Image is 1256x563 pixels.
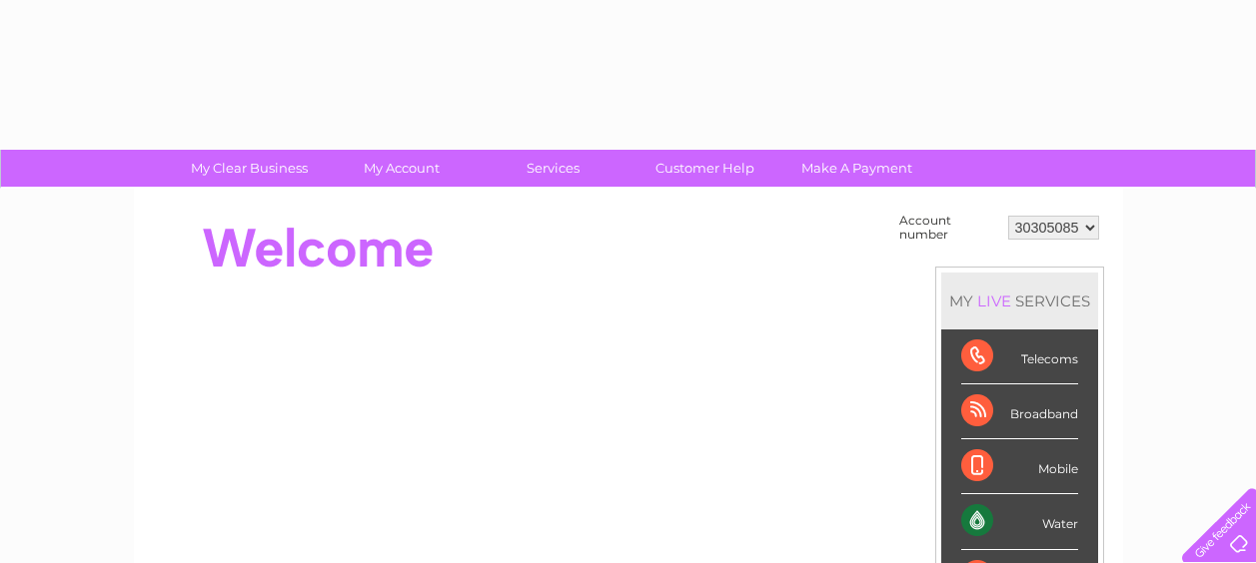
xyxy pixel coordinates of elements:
[961,329,1078,384] div: Telecoms
[774,150,939,187] a: Make A Payment
[941,273,1098,329] div: MY SERVICES
[961,494,1078,549] div: Water
[167,150,332,187] a: My Clear Business
[319,150,484,187] a: My Account
[961,439,1078,494] div: Mobile
[973,291,1015,310] div: LIVE
[961,384,1078,439] div: Broadband
[894,209,1003,247] td: Account number
[623,150,787,187] a: Customer Help
[471,150,635,187] a: Services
